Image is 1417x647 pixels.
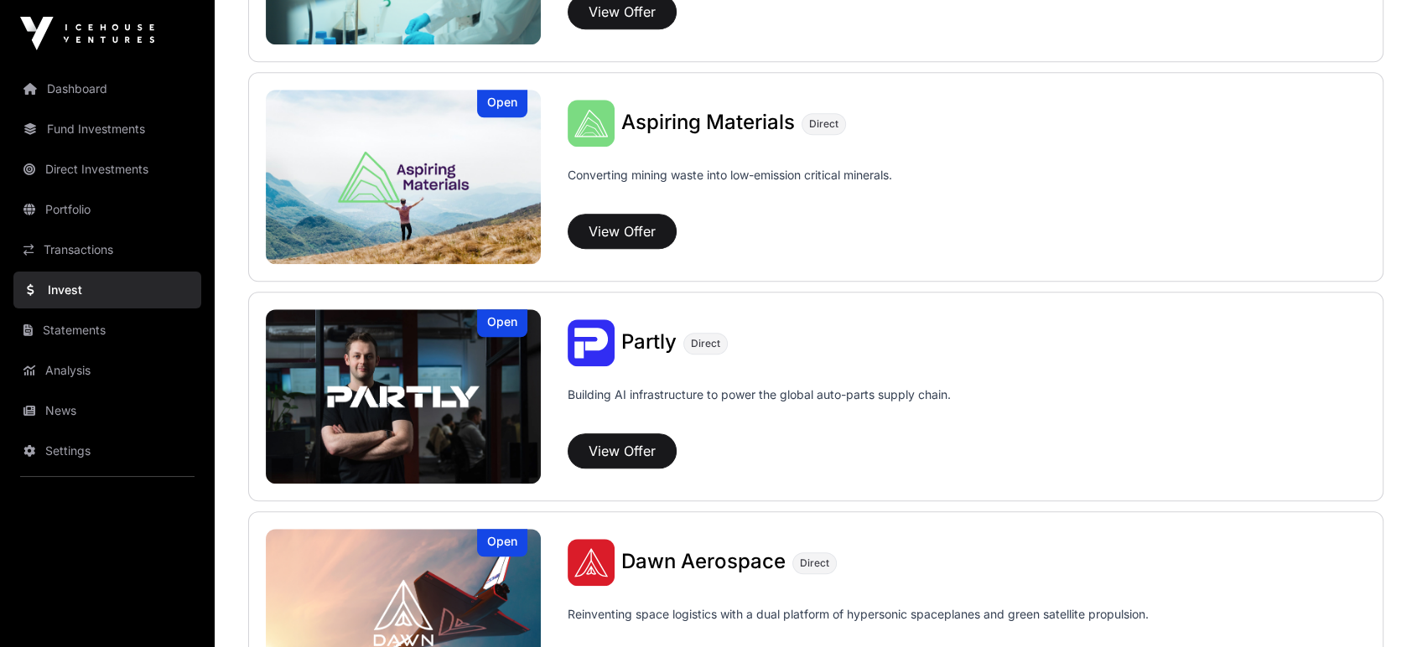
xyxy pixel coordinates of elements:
a: Invest [13,272,201,308]
span: Direct [800,556,829,570]
a: Partly [621,332,677,354]
img: Partly [266,309,541,484]
span: Dawn Aerospace [621,549,786,573]
a: Transactions [13,231,201,268]
div: Open [477,90,527,117]
a: Statements [13,312,201,349]
span: Direct [809,117,838,131]
span: Partly [621,329,677,354]
a: Dashboard [13,70,201,107]
a: Aspiring Materials [621,112,795,134]
img: Partly [568,319,615,366]
span: Direct [691,337,720,350]
p: Reinventing space logistics with a dual platform of hypersonic spaceplanes and green satellite pr... [568,606,1149,646]
div: Open [477,529,527,556]
span: Aspiring Materials [621,110,795,134]
a: Settings [13,432,201,469]
button: View Offer [568,433,677,468]
a: Fund Investments [13,111,201,148]
p: Converting mining waste into low-emission critical minerals. [568,167,892,207]
p: Building AI infrastructure to power the global auto-parts supply chain. [568,386,951,427]
img: Aspiring Materials [266,90,541,264]
a: News [13,392,201,429]
a: Direct Investments [13,151,201,188]
a: Dawn Aerospace [621,551,786,573]
div: Open [477,309,527,337]
iframe: Chat Widget [1333,567,1417,647]
a: Portfolio [13,191,201,228]
a: Aspiring MaterialsOpen [266,90,541,264]
img: Dawn Aerospace [568,539,615,586]
button: View Offer [568,214,677,249]
img: Icehouse Ventures Logo [20,17,154,50]
a: PartlyOpen [266,309,541,484]
img: Aspiring Materials [568,100,615,147]
a: Analysis [13,352,201,389]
